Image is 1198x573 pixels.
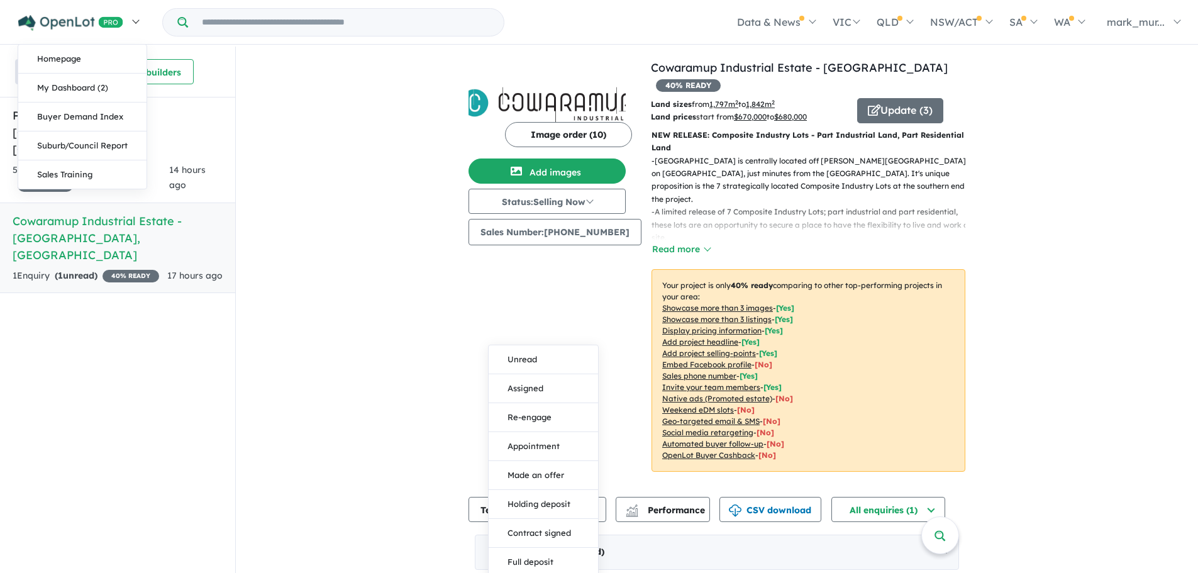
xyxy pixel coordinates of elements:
[18,45,147,74] a: Homepage
[651,111,848,123] p: start from
[765,326,783,335] span: [ Yes ]
[169,164,206,191] span: 14 hours ago
[651,112,696,121] b: Land prices
[656,79,721,92] span: 40 % READY
[13,269,159,284] div: 1 Enquir y
[469,159,626,184] button: Add images
[626,504,638,511] img: line-chart.svg
[755,360,772,369] span: [ No ]
[662,450,755,460] u: OpenLot Buyer Cashback
[662,348,756,358] u: Add project selling-points
[489,345,598,374] button: Unread
[55,270,97,281] strong: ( unread)
[735,99,738,106] sup: 2
[18,74,147,103] a: My Dashboard (2)
[652,206,975,244] p: - A limited release of 7 Composite Industry Lots; part industrial and part residential, these lot...
[738,99,775,109] span: to
[13,107,223,158] h5: Parkwater Estate - [GEOGRAPHIC_DATA] , [GEOGRAPHIC_DATA]
[13,213,223,264] h5: Cowaramup Industrial Estate - [GEOGRAPHIC_DATA] , [GEOGRAPHIC_DATA]
[662,416,760,426] u: Geo-targeted email & SMS
[489,403,598,432] button: Re-engage
[652,129,965,155] p: NEW RELEASE: Composite Industry Lots - Part Industrial Land, Part Residential Land
[662,371,736,381] u: Sales phone number
[758,450,776,460] span: [No]
[776,303,794,313] span: [ Yes ]
[103,270,159,282] span: 40 % READY
[775,394,793,403] span: [No]
[741,337,760,347] span: [ Yes ]
[731,281,773,290] b: 40 % ready
[18,160,147,189] a: Sales Training
[191,9,501,36] input: Try estate name, suburb, builder or developer
[737,405,755,414] span: [No]
[475,535,959,570] div: [DATE]
[662,428,753,437] u: Social media retargeting
[767,112,807,121] span: to
[489,519,598,548] button: Contract signed
[469,219,641,245] button: Sales Number:[PHONE_NUMBER]
[662,382,760,392] u: Invite your team members
[489,490,598,519] button: Holding deposit
[662,303,773,313] u: Showcase more than 3 images
[757,428,774,437] span: [No]
[831,497,945,522] button: All enquiries (1)
[763,416,780,426] span: [No]
[13,163,169,193] div: 59 Enquir ies
[489,461,598,490] button: Made an offer
[489,432,598,461] button: Appointment
[652,269,965,472] p: Your project is only comparing to other top-performing projects in your area: - - - - - - - - - -...
[616,497,710,522] button: Performance
[18,15,123,31] img: Openlot PRO Logo White
[774,112,807,121] u: $ 680,000
[651,99,692,109] b: Land sizes
[167,270,223,281] span: 17 hours ago
[662,394,772,403] u: Native ads (Promoted estate)
[740,371,758,381] span: [ Yes ]
[662,314,772,324] u: Showcase more than 3 listings
[58,270,63,281] span: 1
[729,504,741,517] img: download icon
[662,405,734,414] u: Weekend eDM slots
[772,99,775,106] sup: 2
[719,497,821,522] button: CSV download
[18,103,147,131] a: Buyer Demand Index
[662,360,752,369] u: Embed Facebook profile
[767,439,784,448] span: [No]
[652,155,975,206] p: - [GEOGRAPHIC_DATA] is centrally located off [PERSON_NAME][GEOGRAPHIC_DATA] on [GEOGRAPHIC_DATA],...
[505,122,632,147] button: Image order (10)
[469,59,626,153] img: Cowaramup Industrial Estate - Cowaramup
[775,314,793,324] span: [ Yes ]
[662,326,762,335] u: Display pricing information
[662,337,738,347] u: Add project headline
[651,98,848,111] p: from
[763,382,782,392] span: [ Yes ]
[469,189,626,214] button: Status:Selling Now
[709,99,738,109] u: 1,797 m
[857,98,943,123] button: Update (3)
[759,348,777,358] span: [ Yes ]
[651,60,948,75] a: Cowaramup Industrial Estate - [GEOGRAPHIC_DATA]
[1107,16,1165,28] span: mark_mur...
[628,504,705,516] span: Performance
[626,508,638,516] img: bar-chart.svg
[469,497,606,522] button: Team member settings (2)
[662,439,763,448] u: Automated buyer follow-up
[734,112,767,121] u: $ 670,000
[18,131,147,160] a: Suburb/Council Report
[489,374,598,403] button: Assigned
[652,242,711,257] button: Read more
[746,99,775,109] u: 1,842 m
